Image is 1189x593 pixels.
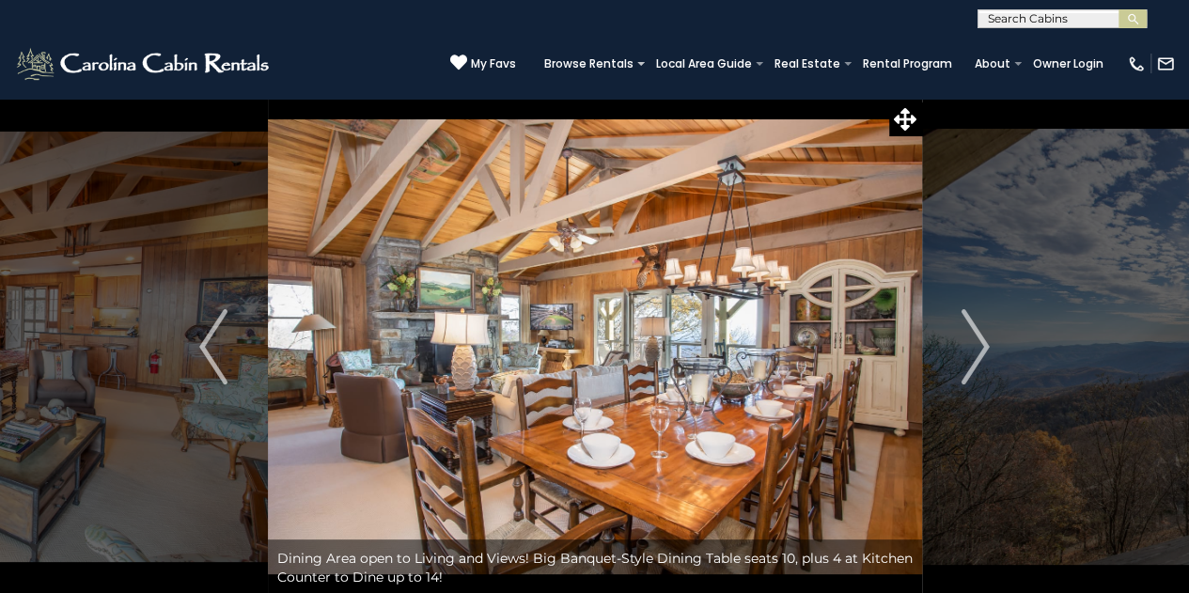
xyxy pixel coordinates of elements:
[471,55,516,72] span: My Favs
[1024,51,1113,77] a: Owner Login
[647,51,761,77] a: Local Area Guide
[765,51,850,77] a: Real Estate
[1127,55,1146,73] img: phone-regular-white.png
[1156,55,1175,73] img: mail-regular-white.png
[14,45,274,83] img: White-1-2.png
[450,54,516,73] a: My Favs
[853,51,962,77] a: Rental Program
[962,309,990,384] img: arrow
[965,51,1020,77] a: About
[199,309,227,384] img: arrow
[535,51,643,77] a: Browse Rentals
